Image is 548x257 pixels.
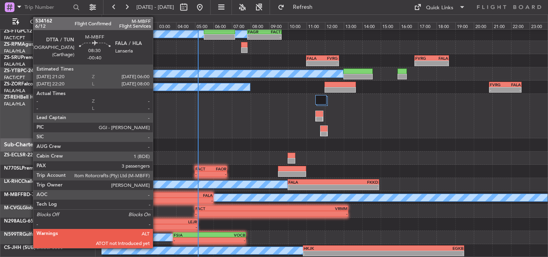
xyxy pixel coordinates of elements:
div: FKKD [333,180,378,184]
div: 17:00 [418,22,436,29]
div: - [288,185,333,190]
div: VRMM [271,206,347,211]
div: - [323,61,338,66]
div: 23:00 [530,22,548,29]
span: ZS-YTB [4,69,20,73]
div: VOCB [209,233,245,237]
a: FACT/CPT [4,75,25,81]
a: ZS-RPMAgusta Westland AW139 [4,42,79,47]
div: FACT [264,29,281,34]
div: FALA [307,56,323,61]
span: N770SL [4,166,22,171]
div: FSIA [174,233,209,237]
div: 15:00 [381,22,399,29]
div: FALA [133,193,213,198]
div: 19:00 [455,22,474,29]
span: Only With Activity [21,19,85,25]
div: 18:00 [436,22,455,29]
div: - [174,238,209,243]
span: ZT-REH [4,95,20,100]
div: 12:00 [325,22,343,29]
span: ZS-ECL [4,153,20,158]
a: M-MBFFBD-700 [4,192,40,197]
div: FALA [505,82,521,87]
a: ZS-ZORFalcon 2000 [4,82,49,87]
div: - [505,87,521,92]
div: [DATE] - [DATE] [103,16,134,23]
div: - [490,87,505,92]
a: FALA/HLA [4,61,25,67]
input: Trip Number [24,1,71,13]
div: Quick Links [426,4,453,12]
div: LEJR [106,219,197,224]
div: FAOR [211,166,227,171]
a: LX-RHCChallenger 605 [4,179,56,184]
div: - [106,225,197,229]
div: 04:00 [176,22,195,29]
div: - [264,34,281,39]
div: 00:00 [102,22,120,29]
div: EGKB [384,246,463,251]
div: FALA [432,56,448,61]
div: - [211,172,227,176]
button: Quick Links [410,1,469,14]
a: ZS-SRUPremier I [4,55,41,60]
div: - [133,198,213,203]
div: - [248,34,264,39]
a: ZS-ECLSR-22 [4,153,33,158]
div: 09:00 [269,22,288,29]
div: - [195,172,211,176]
div: FACT [195,206,271,211]
button: Refresh [274,1,322,14]
div: 03:00 [158,22,176,29]
div: 06:00 [213,22,232,29]
div: FVRG [415,56,432,61]
a: N770SLPremier I [4,166,42,171]
a: CS-JHH (SUB)Global 6000 [4,245,63,250]
div: 16:00 [400,22,418,29]
button: Only With Activity [9,16,87,28]
div: 21:00 [492,22,511,29]
div: 02:00 [139,22,158,29]
a: M-CVGLGlobal 5000 [4,206,50,210]
a: N599TRGulfstream-V [4,232,52,237]
span: [DATE] - [DATE] [136,4,174,11]
div: FALA [288,180,333,184]
span: M-CVGL [4,206,22,210]
a: ZS-YTBPC-24 [4,69,34,73]
div: 11:00 [306,22,325,29]
div: - [432,61,448,66]
div: - [333,185,378,190]
div: - [209,238,245,243]
span: ZS-ZOR [4,82,21,87]
a: ZT-REHBell Helicopter 430 [4,95,64,100]
div: HKJK [304,246,384,251]
span: ZS-SRU [4,55,21,60]
div: 22:00 [511,22,530,29]
div: 07:00 [232,22,250,29]
div: FVRG [323,56,338,61]
div: - [307,61,323,66]
span: LX-RHC [4,179,21,184]
div: FVRG [490,82,505,87]
div: FACT [195,166,211,171]
span: N298AL [4,219,22,224]
div: 14:00 [362,22,381,29]
a: FALA/HLA [4,101,25,107]
a: ZS-FTGPC12 [4,29,32,34]
div: FAGR [248,29,264,34]
div: - [415,61,432,66]
div: - [304,251,384,256]
div: 20:00 [474,22,492,29]
div: 01:00 [120,22,139,29]
span: M-MBFF [4,192,23,197]
div: - [384,251,463,256]
div: 13:00 [344,22,362,29]
div: 05:00 [195,22,213,29]
a: FALA/HLA [4,48,25,54]
div: 08:00 [251,22,269,29]
div: - [271,211,347,216]
div: - [195,211,271,216]
span: ZS-RPM [4,42,22,47]
span: CS-JHH (SUB) [4,245,36,250]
